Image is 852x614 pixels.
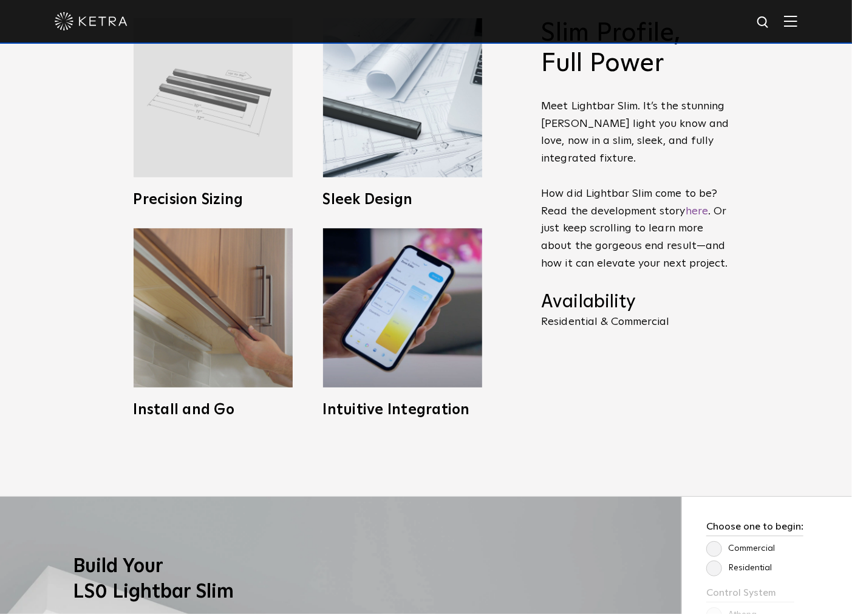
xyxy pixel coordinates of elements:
[686,206,708,217] a: here
[134,403,293,417] h3: Install and Go
[706,544,775,554] label: Commercial
[323,228,482,387] img: L30_SystemIntegration
[542,291,730,314] h4: Availability
[323,193,482,207] h3: Sleek Design
[134,18,293,177] img: L30_Custom_Length_Black-2
[542,98,730,273] p: Meet Lightbar Slim. It’s the stunning [PERSON_NAME] light you know and love, now in a slim, sleek...
[55,12,128,30] img: ketra-logo-2019-white
[706,563,772,573] label: Residential
[542,316,730,327] p: Residential & Commercial
[706,521,803,536] h3: Choose one to begin:
[134,193,293,207] h3: Precision Sizing
[323,403,482,417] h3: Intuitive Integration
[756,15,771,30] img: search icon
[542,18,730,80] h2: Slim Profile, Full Power
[323,18,482,177] img: L30_SlimProfile
[784,15,797,27] img: Hamburger%20Nav.svg
[134,228,293,387] img: LS0_Easy_Install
